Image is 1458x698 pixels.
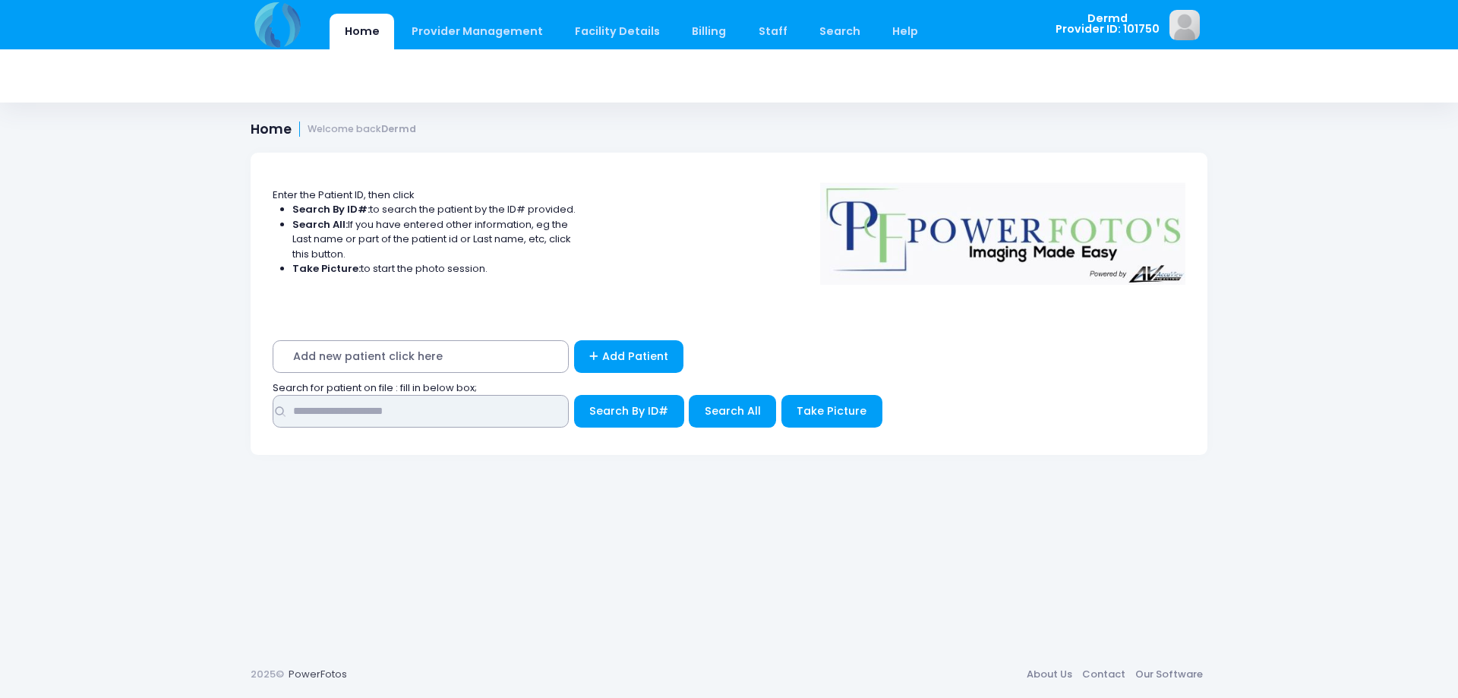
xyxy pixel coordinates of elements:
[589,403,668,418] span: Search By ID#
[574,340,684,373] a: Add Patient
[743,14,802,49] a: Staff
[292,202,370,216] strong: Search By ID#:
[292,217,348,232] strong: Search All:
[560,14,675,49] a: Facility Details
[781,395,882,428] button: Take Picture
[289,667,347,681] a: PowerFotos
[308,124,416,135] small: Welcome back
[292,261,576,276] li: to start the photo session.
[251,122,416,137] h1: Home
[292,261,361,276] strong: Take Picture:
[381,122,416,135] strong: Dermd
[1077,661,1130,688] a: Contact
[292,202,576,217] li: to search the patient by the ID# provided.
[1130,661,1207,688] a: Our Software
[878,14,933,49] a: Help
[292,217,576,262] li: If you have entered other information, eg the Last name or part of the patient id or Last name, e...
[689,395,776,428] button: Search All
[1169,10,1200,40] img: image
[273,188,415,202] span: Enter the Patient ID, then click
[251,667,284,681] span: 2025©
[797,403,866,418] span: Take Picture
[1056,13,1160,35] span: Dermd Provider ID: 101750
[574,395,684,428] button: Search By ID#
[273,381,477,395] span: Search for patient on file : fill in below box;
[330,14,394,49] a: Home
[705,403,761,418] span: Search All
[273,340,569,373] span: Add new patient click here
[1021,661,1077,688] a: About Us
[677,14,741,49] a: Billing
[813,172,1193,285] img: Logo
[396,14,557,49] a: Provider Management
[804,14,875,49] a: Search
